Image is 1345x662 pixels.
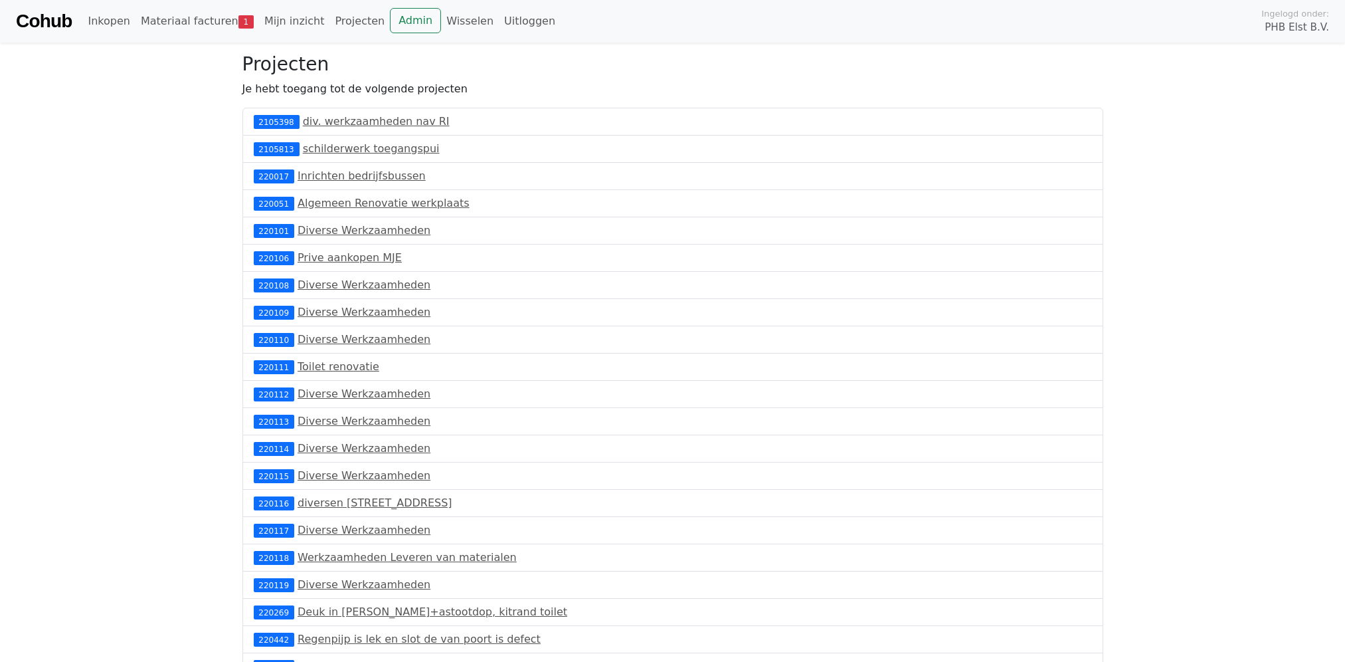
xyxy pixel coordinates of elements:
div: 220112 [254,387,294,401]
a: Werkzaamheden Leveren van materialen [298,551,517,564]
div: 220116 [254,497,294,510]
h3: Projecten [242,53,1103,76]
a: Diverse Werkzaamheden [298,524,430,536]
div: 220115 [254,469,294,483]
p: Je hebt toegang tot de volgende projecten [242,81,1103,97]
div: 220111 [254,360,294,374]
div: 220106 [254,251,294,265]
div: 220442 [254,633,294,646]
div: 220108 [254,278,294,292]
div: 220269 [254,606,294,619]
span: Ingelogd onder: [1261,7,1329,20]
a: diversen [STREET_ADDRESS] [298,497,452,509]
div: 220113 [254,415,294,428]
a: Diverse Werkzaamheden [298,387,430,400]
a: Wisselen [441,8,499,35]
div: 220119 [254,578,294,592]
div: 220118 [254,551,294,564]
a: Inkopen [82,8,135,35]
a: Deuk in [PERSON_NAME]+astootdop, kitrand toilet [298,606,567,618]
div: 220109 [254,306,294,319]
div: 220017 [254,169,294,183]
div: 2105813 [254,142,300,156]
a: Materiaal facturen1 [135,8,259,35]
a: Projecten [329,8,390,35]
div: 220117 [254,524,294,537]
a: Prive aankopen MJE [298,251,402,264]
div: 220101 [254,224,294,237]
a: Toilet renovatie [298,360,379,373]
a: Admin [390,8,441,33]
div: 220110 [254,333,294,346]
a: Regenpijp is lek en slot de van poort is defect [298,633,541,645]
a: Diverse Werkzaamheden [298,578,430,591]
a: Diverse Werkzaamheden [298,278,430,291]
span: PHB Elst B.V. [1265,20,1329,35]
a: Diverse Werkzaamheden [298,306,430,318]
a: Diverse Werkzaamheden [298,442,430,455]
div: 220114 [254,442,294,455]
span: 1 [238,15,254,29]
a: Diverse Werkzaamheden [298,469,430,482]
a: Cohub [16,5,72,37]
a: div. werkzaamheden nav RI [303,115,450,128]
a: Diverse Werkzaamheden [298,224,430,237]
a: schilderwerk toegangspui [303,142,440,155]
a: Diverse Werkzaamheden [298,333,430,346]
div: 220051 [254,197,294,210]
a: Diverse Werkzaamheden [298,415,430,427]
a: Inrichten bedrijfsbussen [298,169,426,182]
a: Mijn inzicht [259,8,330,35]
a: Algemeen Renovatie werkplaats [298,197,470,209]
a: Uitloggen [499,8,561,35]
div: 2105398 [254,115,300,128]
